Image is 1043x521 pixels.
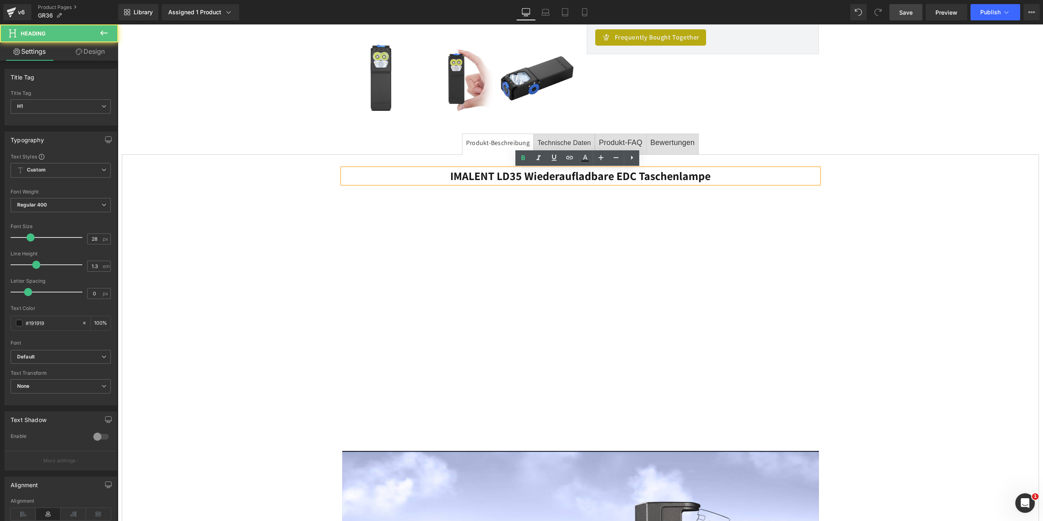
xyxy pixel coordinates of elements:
span: Heading [21,30,46,37]
div: Letter Spacing [11,278,111,284]
a: Design [61,42,120,61]
div: Title Tag [11,69,35,81]
iframe: Intercom live chat [1015,493,1035,513]
a: Tablet [555,4,575,20]
div: Alignment [11,477,38,488]
p: More settings [43,457,76,464]
div: Title Tag [11,90,111,96]
button: Publish [970,4,1020,20]
div: Font Weight [11,189,111,195]
span: Publish [980,9,1001,15]
button: Redo [870,4,886,20]
img: IMALENT GR36 neue Peak-Clip-Taschenlampe, EDC-Ausrüstung [225,16,301,92]
a: Preview [926,4,967,20]
button: More settings [5,451,117,470]
div: Assigned 1 Product [168,8,233,16]
b: Regular 400 [17,202,47,208]
span: Bewertungen [533,114,577,122]
button: More [1023,4,1040,20]
div: Typography [11,132,44,143]
div: Font Size [11,224,111,229]
span: Library [134,9,153,16]
span: px [103,291,110,296]
a: New Library [118,4,158,20]
div: v6 [16,7,26,18]
input: Color [26,319,78,328]
a: Mobile [575,4,594,20]
b: IMALENT LD35 Wiederaufladbare EDC Taschenlampe [332,144,593,159]
a: Desktop [516,4,536,20]
span: GR36 [38,12,53,19]
span: px [103,236,110,242]
font: Technische Daten [420,115,473,122]
i: Default [17,354,35,361]
span: em [103,264,110,269]
div: Text Transform [11,370,111,376]
span: Frequently Bought Together [497,8,582,18]
img: IMALENT GR36 neue Peak-Clip-Taschenlampe, EDC-Ausrüstung [303,16,379,92]
button: Undo [850,4,867,20]
span: 1 [1032,493,1039,500]
b: None [17,383,30,389]
a: v6 [3,4,31,20]
span: Save [899,8,913,17]
b: Custom [27,167,46,174]
span: Preview [935,8,957,17]
div: Text Color [11,306,111,311]
div: % [91,316,110,330]
a: Product Pages [38,4,118,11]
div: Enable [11,433,85,442]
div: Text Shadow [11,412,46,423]
a: Laptop [536,4,555,20]
div: Produkt-Beschreibung [348,113,412,124]
div: Alignment [11,498,111,504]
div: Text Styles [11,153,111,160]
div: Line Height [11,251,111,257]
img: IMALENT GR36 neue Peak-Clip-Taschenlampe, EDC-Ausrüstung [381,16,458,92]
b: H1 [17,103,23,109]
div: Font [11,340,111,346]
span: Produkt-FAQ [481,114,525,122]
